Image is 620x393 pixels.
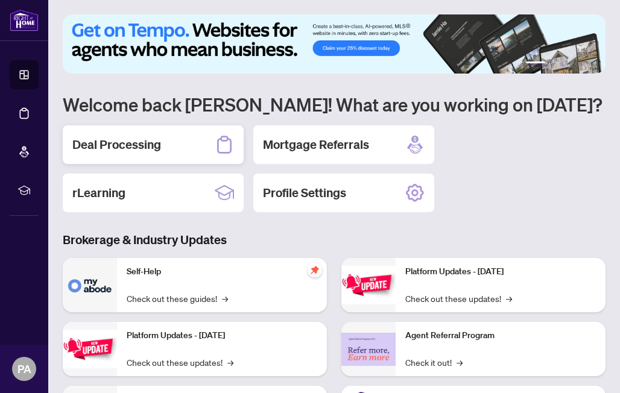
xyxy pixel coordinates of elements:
h2: Deal Processing [72,136,161,153]
p: Agent Referral Program [405,329,596,342]
a: Check it out!→ [405,356,463,369]
h2: Mortgage Referrals [263,136,369,153]
button: 1 [526,61,545,66]
span: → [457,356,463,369]
span: → [227,356,233,369]
h2: rLearning [72,184,125,201]
button: 5 [579,61,584,66]
span: → [222,292,228,305]
h1: Welcome back [PERSON_NAME]! What are you working on [DATE]? [63,93,606,116]
button: 6 [589,61,593,66]
button: 4 [569,61,574,66]
p: Platform Updates - [DATE] [127,329,317,342]
button: 3 [560,61,565,66]
img: Agent Referral Program [341,333,396,366]
a: Check out these updates!→ [127,356,233,369]
h3: Brokerage & Industry Updates [63,231,606,248]
img: Self-Help [63,258,117,312]
img: Platform Updates - June 23, 2025 [341,266,396,304]
img: logo [10,9,39,31]
button: Open asap [578,351,614,387]
img: Slide 0 [63,14,606,74]
p: Platform Updates - [DATE] [405,265,596,278]
a: Check out these guides!→ [127,292,228,305]
span: pushpin [308,263,322,277]
img: Platform Updates - September 16, 2025 [63,330,117,368]
span: → [506,292,512,305]
a: Check out these updates!→ [405,292,512,305]
h2: Profile Settings [263,184,346,201]
p: Self-Help [127,265,317,278]
button: 2 [550,61,555,66]
span: PA [17,360,31,377]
